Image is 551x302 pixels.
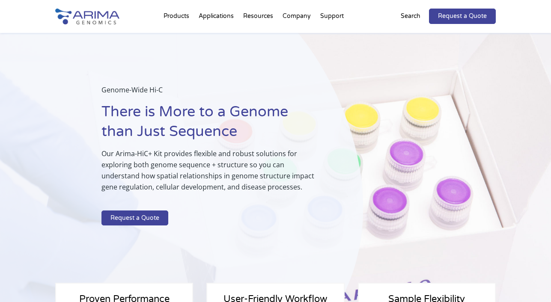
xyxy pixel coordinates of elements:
p: Our Arima-HiC+ Kit provides flexible and robust solutions for exploring both genome sequence + st... [101,148,320,199]
p: Genome-Wide Hi-C [101,84,320,102]
a: Request a Quote [101,210,168,226]
p: Search [401,11,420,22]
a: Request a Quote [429,9,496,24]
img: Arima-Genomics-logo [55,9,119,24]
h1: There is More to a Genome than Just Sequence [101,102,320,148]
